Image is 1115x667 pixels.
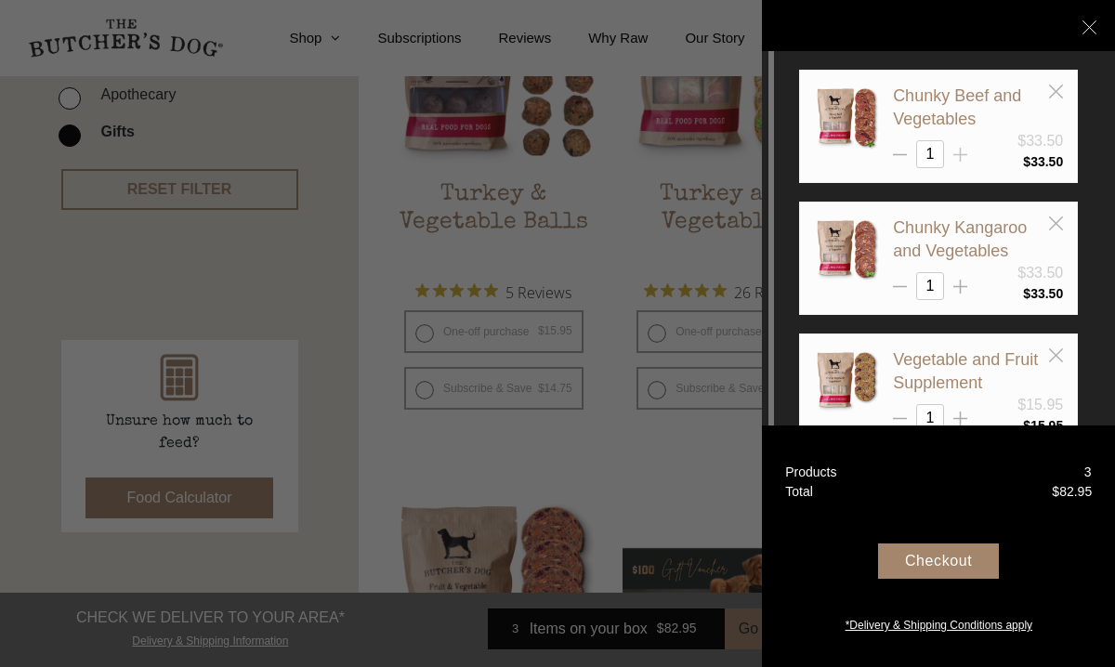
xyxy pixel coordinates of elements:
[1023,154,1030,169] span: $
[1023,286,1030,301] span: $
[893,86,1021,128] a: Chunky Beef and Vegetables
[893,218,1027,260] a: Chunky Kangaroo and Vegetables
[1023,418,1063,433] bdi: 15.95
[785,482,813,502] div: Total
[814,216,879,281] img: Chunky Kangaroo and Vegetables
[893,350,1038,392] a: Vegetable and Fruit Supplement
[814,85,879,150] img: Chunky Beef and Vegetables
[1017,394,1063,416] div: $15.95
[878,543,999,579] div: Checkout
[1023,154,1063,169] bdi: 33.50
[1052,484,1059,499] span: $
[1017,130,1063,152] div: $33.50
[1084,463,1092,482] div: 3
[1023,418,1030,433] span: $
[1052,484,1092,499] bdi: 82.95
[1017,262,1063,284] div: $33.50
[1023,286,1063,301] bdi: 33.50
[814,348,879,413] img: Vegetable and Fruit Supplement
[762,612,1115,634] a: *Delivery & Shipping Conditions apply
[762,425,1115,667] a: Products 3 Total $82.95 Checkout
[785,463,836,482] div: Products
